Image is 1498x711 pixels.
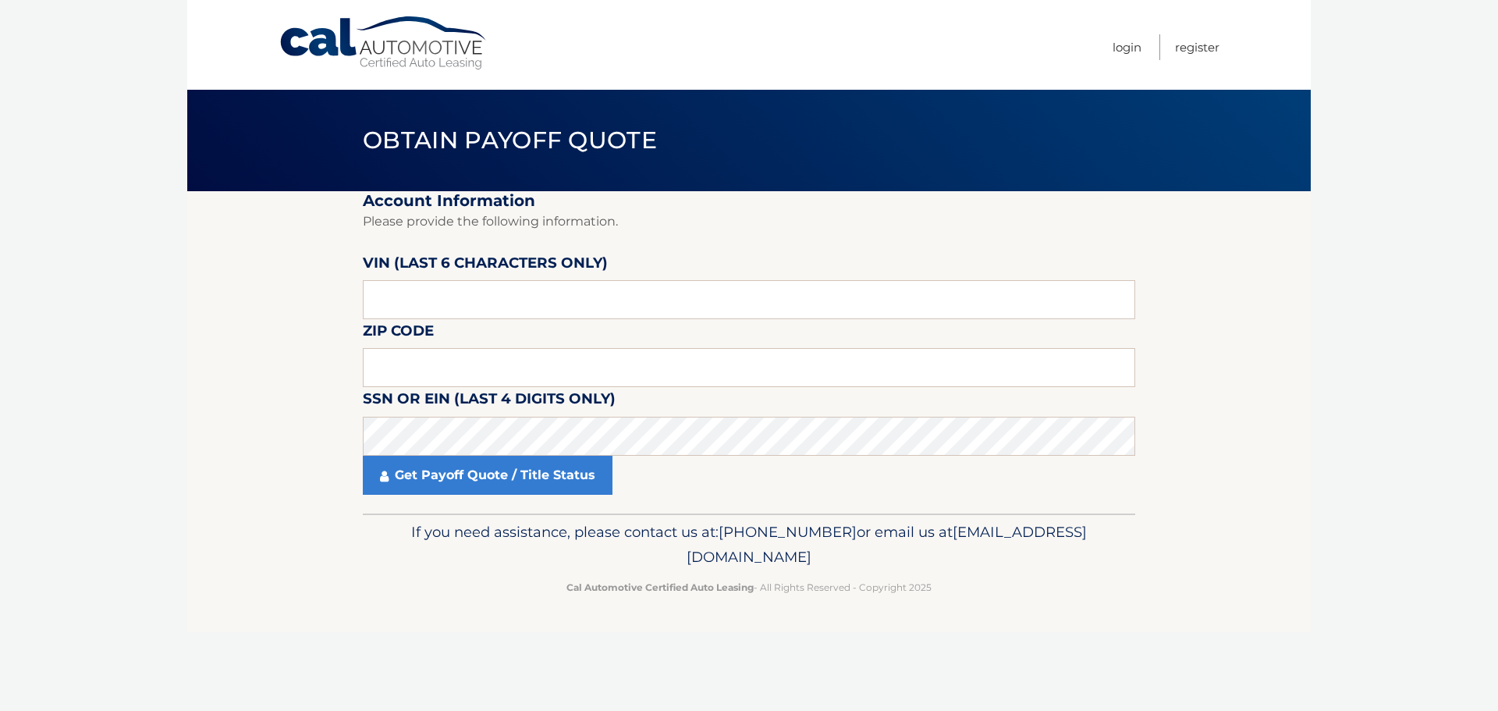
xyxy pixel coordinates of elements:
p: If you need assistance, please contact us at: or email us at [373,520,1125,570]
a: Login [1113,34,1141,60]
span: Obtain Payoff Quote [363,126,657,155]
strong: Cal Automotive Certified Auto Leasing [566,581,754,593]
p: - All Rights Reserved - Copyright 2025 [373,579,1125,595]
a: Cal Automotive [279,16,489,71]
a: Get Payoff Quote / Title Status [363,456,612,495]
label: Zip Code [363,319,434,348]
p: Please provide the following information. [363,211,1135,233]
span: [PHONE_NUMBER] [719,523,857,541]
h2: Account Information [363,191,1135,211]
label: VIN (last 6 characters only) [363,251,608,280]
a: Register [1175,34,1219,60]
label: SSN or EIN (last 4 digits only) [363,387,616,416]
